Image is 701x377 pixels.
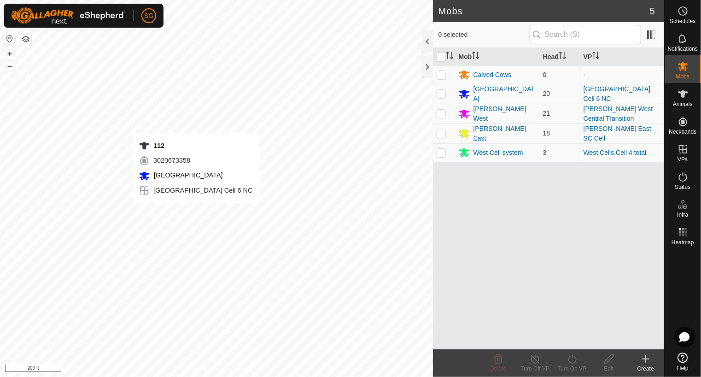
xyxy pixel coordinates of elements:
a: [PERSON_NAME] West Central Transition [584,105,653,122]
p-sorticon: Activate to sort [592,53,600,60]
span: Heatmap [672,240,694,245]
p-sorticon: Activate to sort [446,53,453,60]
span: Animals [673,101,693,107]
div: Calved Cows [473,70,511,80]
span: Mobs [676,74,689,79]
a: West Cells Cell 4 total [584,149,647,156]
div: [PERSON_NAME] West [473,104,536,124]
span: Help [677,365,689,371]
div: Create [627,365,664,373]
span: 5 [650,4,655,18]
div: 3020673358 [139,155,252,166]
div: Turn On VP [554,365,590,373]
th: VP [580,48,664,66]
span: Status [675,184,690,190]
p-sorticon: Activate to sort [559,53,566,60]
button: Map Layers [20,34,31,45]
span: Delete [491,365,507,372]
div: [GEOGRAPHIC_DATA] [473,84,536,104]
button: + [4,48,15,59]
a: Privacy Policy [180,365,215,373]
span: Schedules [670,18,695,24]
span: SG [144,11,153,21]
div: Turn Off VP [517,365,554,373]
span: 18 [543,130,550,137]
span: Notifications [668,46,698,52]
span: VPs [678,157,688,162]
a: Help [665,349,701,375]
p-sorticon: Activate to sort [472,53,479,60]
div: [PERSON_NAME] East [473,124,536,143]
span: 20 [543,90,550,97]
h2: Mobs [438,6,650,17]
div: 112 [139,140,252,151]
td: - [580,65,664,84]
span: Neckbands [669,129,696,135]
div: Edit [590,365,627,373]
button: – [4,60,15,71]
a: [PERSON_NAME] East SC Cell [584,125,651,142]
span: [GEOGRAPHIC_DATA] [152,171,223,179]
div: [GEOGRAPHIC_DATA] Cell 6 NC [139,185,252,196]
span: 0 selected [438,30,530,40]
input: Search (S) [530,25,641,44]
span: 3 [543,149,547,156]
span: 0 [543,71,547,78]
th: Head [539,48,580,66]
th: Mob [455,48,539,66]
span: 21 [543,110,550,117]
a: Contact Us [226,365,253,373]
button: Reset Map [4,33,15,44]
a: [GEOGRAPHIC_DATA] Cell 6 NC [584,85,651,102]
img: Gallagher Logo [11,7,126,24]
span: Infra [677,212,688,218]
div: West Cell system [473,148,523,158]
